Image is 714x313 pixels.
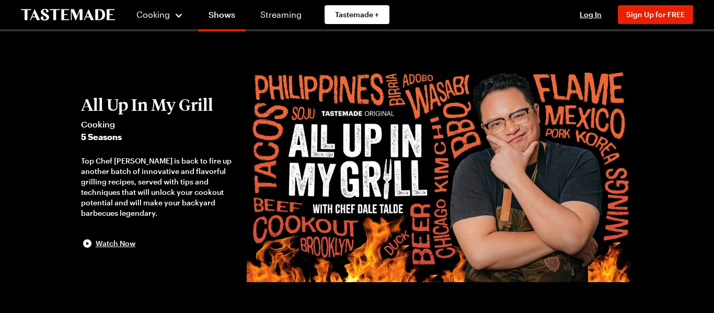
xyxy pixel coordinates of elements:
[81,95,236,250] button: All Up In My GrillCooking5 SeasonsTop Chef [PERSON_NAME] is back to fire up another batch of inno...
[335,9,379,20] span: Tastemade +
[570,9,612,20] button: Log In
[580,10,602,19] span: Log In
[325,5,389,24] a: Tastemade +
[247,63,633,282] img: All Up In My Grill
[81,131,236,143] span: 5 Seasons
[136,9,170,19] span: Cooking
[198,2,246,31] a: Shows
[626,10,685,19] span: Sign Up for FREE
[21,9,115,21] a: To Tastemade Home Page
[81,156,236,218] div: Top Chef [PERSON_NAME] is back to fire up another batch of innovative and flavorful grilling reci...
[618,5,693,24] button: Sign Up for FREE
[81,95,236,114] h2: All Up In My Grill
[81,118,236,131] span: Cooking
[136,2,183,27] button: Cooking
[96,238,135,249] span: Watch Now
